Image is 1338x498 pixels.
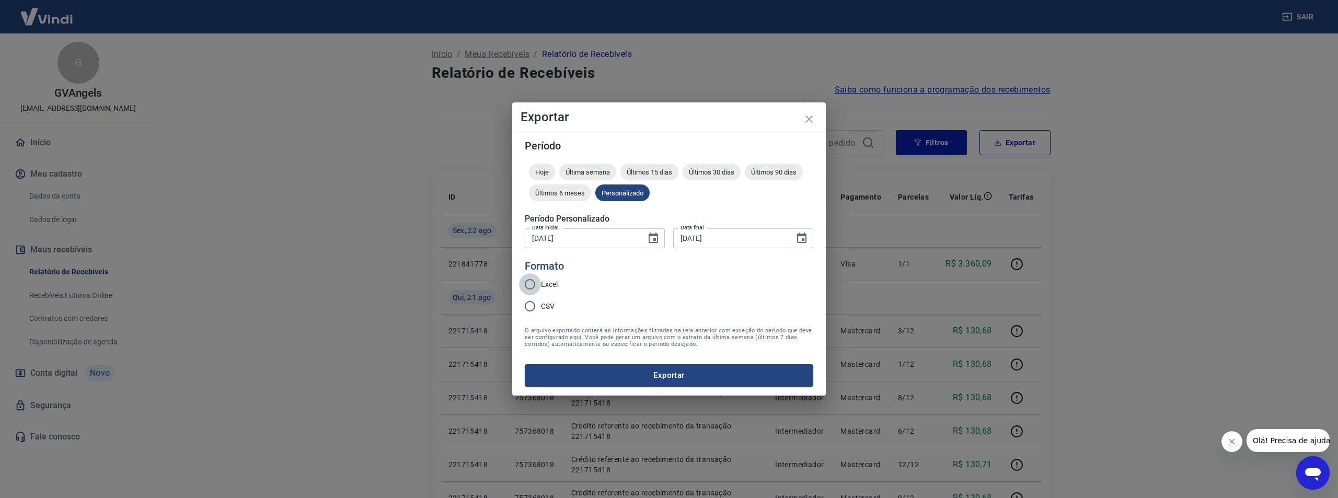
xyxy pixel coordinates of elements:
button: Choose date, selected date is 1 de ago de 2025 [643,228,664,249]
h5: Período Personalizado [525,214,813,224]
div: Últimos 15 dias [620,164,678,180]
span: Personalizado [595,189,650,197]
span: Últimos 6 meses [529,189,591,197]
span: Olá! Precisa de ajuda? [6,7,88,16]
div: Personalizado [595,184,650,201]
button: Choose date, selected date is 22 de ago de 2025 [791,228,812,249]
button: close [797,107,822,132]
label: Data final [680,224,704,231]
h5: Período [525,141,813,151]
span: Últimos 30 dias [683,168,741,176]
div: Última semana [559,164,616,180]
button: Exportar [525,364,813,386]
span: Última semana [559,168,616,176]
div: Hoje [529,164,555,180]
legend: Formato [525,259,564,274]
span: Hoje [529,168,555,176]
span: Últimos 90 dias [745,168,803,176]
iframe: Botão para abrir a janela de mensagens [1296,456,1330,490]
h4: Exportar [521,111,817,123]
label: Data inicial [532,224,559,231]
iframe: Fechar mensagem [1221,431,1242,452]
input: DD/MM/YYYY [673,228,787,248]
iframe: Mensagem da empresa [1247,429,1330,452]
div: Últimos 30 dias [683,164,741,180]
input: DD/MM/YYYY [525,228,639,248]
span: O arquivo exportado conterá as informações filtradas na tela anterior com exceção do período que ... [525,327,813,348]
span: Excel [541,279,558,290]
div: Últimos 90 dias [745,164,803,180]
span: Últimos 15 dias [620,168,678,176]
span: CSV [541,301,555,312]
div: Últimos 6 meses [529,184,591,201]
